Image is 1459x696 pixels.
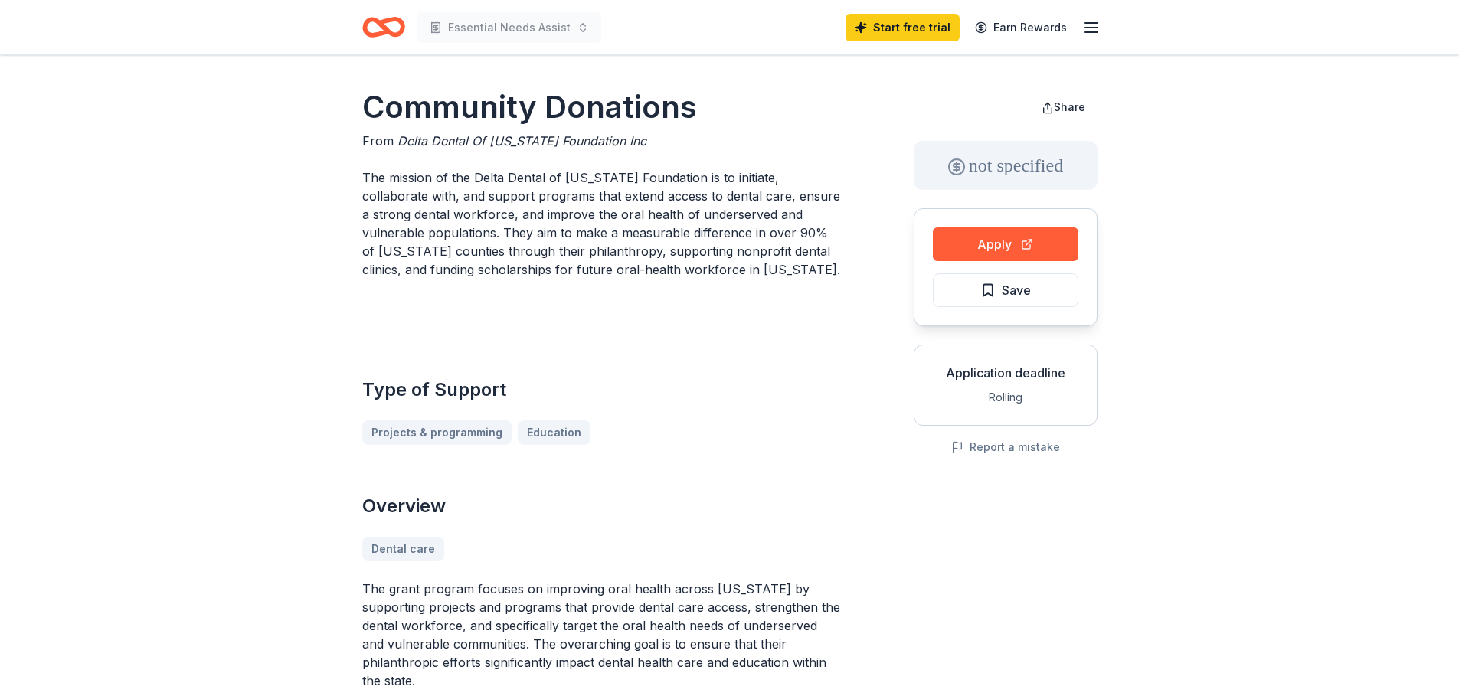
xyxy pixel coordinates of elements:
h2: Type of Support [362,377,840,402]
a: Earn Rewards [966,14,1076,41]
button: Essential Needs Assist [417,12,601,43]
p: The grant program focuses on improving oral health across [US_STATE] by supporting projects and p... [362,580,840,690]
div: not specified [914,141,1098,190]
a: Start free trial [846,14,960,41]
div: Rolling [927,388,1084,407]
button: Apply [933,227,1078,261]
a: Home [362,9,405,45]
div: Application deadline [927,364,1084,382]
button: Share [1029,92,1098,123]
a: Education [518,420,590,445]
button: Save [933,273,1078,307]
button: Report a mistake [951,438,1060,456]
div: From [362,132,840,150]
a: Projects & programming [362,420,512,445]
p: The mission of the Delta Dental of [US_STATE] Foundation is to initiate, collaborate with, and su... [362,168,840,279]
span: Essential Needs Assist [448,18,571,37]
span: Share [1054,100,1085,113]
h1: Community Donations [362,86,840,129]
h2: Overview [362,494,840,518]
span: Save [1002,280,1031,300]
span: Delta Dental Of [US_STATE] Foundation Inc [397,133,646,149]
